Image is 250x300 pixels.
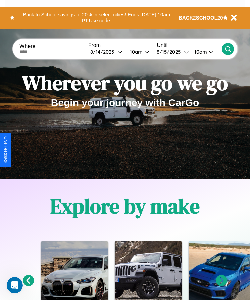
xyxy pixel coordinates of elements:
[88,42,153,48] label: From
[3,136,8,163] div: Give Feedback
[50,192,200,220] h1: Explore by make
[191,49,209,55] div: 10am
[14,10,179,25] button: Back to School savings of 20% in select cities! Ends [DATE] 10am PT.Use code:
[7,277,23,293] iframe: Intercom live chat
[179,15,223,21] b: BACK2SCHOOL20
[19,43,85,49] label: Where
[124,48,153,55] button: 10am
[88,48,124,55] button: 8/14/2025
[90,49,117,55] div: 8 / 14 / 2025
[157,49,184,55] div: 8 / 15 / 2025
[127,49,144,55] div: 10am
[157,42,222,48] label: Until
[189,48,222,55] button: 10am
